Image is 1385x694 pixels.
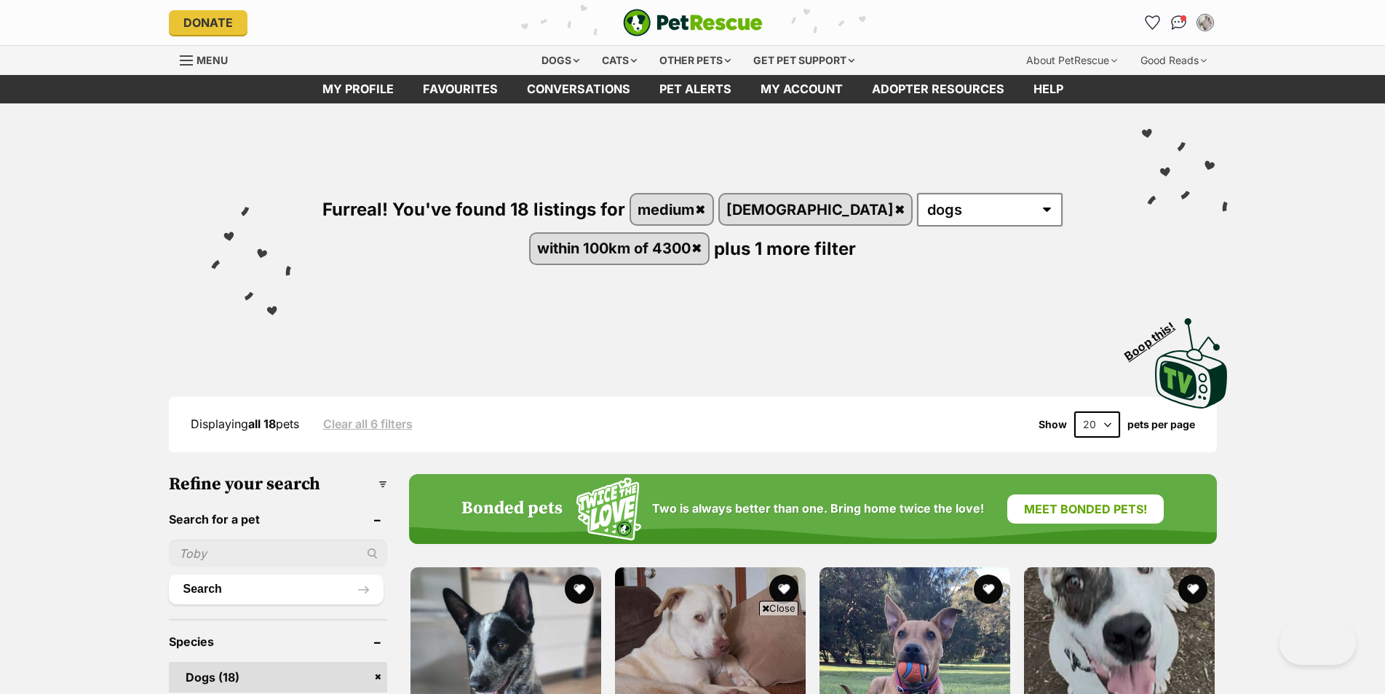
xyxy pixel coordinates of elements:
div: About PetRescue [1016,46,1127,75]
div: Dogs [531,46,590,75]
a: PetRescue [623,9,763,36]
button: favourite [565,575,594,604]
a: Clear all 6 filters [323,417,413,430]
a: Conversations [1167,11,1191,34]
span: Show [1039,419,1067,430]
strong: all 18 [248,417,276,431]
img: logo-e224e6f780fb5917bec1dbf3a21bbac754714ae5b6737aabdf751b685950b380.svg [623,9,763,36]
label: pets per page [1127,419,1195,430]
iframe: Help Scout Beacon - Open [1279,621,1356,665]
h4: Bonded pets [461,499,563,519]
button: My account [1194,11,1217,34]
img: Squiggle [576,478,641,541]
iframe: Advertisement [428,621,958,687]
a: Meet bonded pets! [1007,494,1164,524]
span: Two is always better than one. Bring home twice the love! [652,502,984,516]
button: favourite [769,575,798,604]
span: Close [759,601,798,615]
div: Cats [592,46,647,75]
input: Toby [169,540,387,567]
img: chat-41dd97257d64d25036548639549fe6c8038ab92f7586957e7f3b1b290dea8141.svg [1171,15,1186,30]
a: Favourites [1141,11,1164,34]
a: Pet alerts [645,75,746,103]
a: conversations [512,75,645,103]
a: Favourites [408,75,512,103]
a: Adopter resources [857,75,1019,103]
a: medium [631,194,713,224]
a: Donate [169,10,247,35]
button: favourite [1179,575,1208,604]
button: Search [169,575,384,604]
a: My profile [308,75,408,103]
span: Furreal! You've found 18 listings for [322,199,625,220]
a: within 100km of 4300 [531,234,709,264]
header: Search for a pet [169,513,387,526]
div: Other pets [649,46,741,75]
a: Boop this! [1155,305,1228,411]
span: Boop this! [1122,310,1188,363]
span: Menu [197,54,228,66]
span: plus 1 more filter [714,237,856,259]
img: PetRescue TV logo [1155,318,1228,409]
a: Dogs (18) [169,662,387,693]
a: Help [1019,75,1078,103]
div: Get pet support [743,46,865,75]
div: Good Reads [1130,46,1217,75]
button: favourite [974,575,1003,604]
img: William Damot profile pic [1198,15,1213,30]
a: [DEMOGRAPHIC_DATA] [720,194,912,224]
span: Displaying pets [191,417,299,431]
h3: Refine your search [169,474,387,494]
header: Species [169,635,387,648]
a: Menu [180,46,238,72]
a: My account [746,75,857,103]
ul: Account quick links [1141,11,1217,34]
